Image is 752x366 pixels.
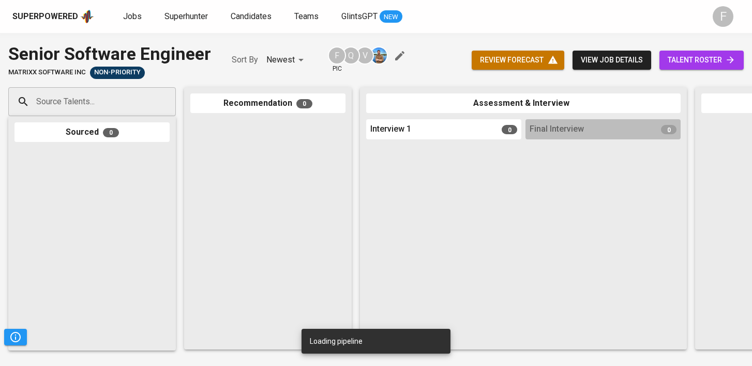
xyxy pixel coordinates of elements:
a: Candidates [231,10,274,23]
img: alafson@glints.com [371,47,387,63]
p: Sort By [232,54,258,66]
div: F [713,6,733,27]
div: F [328,46,346,65]
span: Candidates [231,11,272,21]
span: 0 [661,125,676,134]
div: Talent(s) in Pipeline’s Final Stages [90,67,145,79]
span: NEW [380,12,402,22]
div: Superpowered [12,11,78,23]
span: 0 [502,125,517,134]
span: Jobs [123,11,142,21]
button: view job details [573,51,651,70]
button: Open [170,101,172,103]
span: Teams [294,11,319,21]
div: Recommendation [190,93,345,114]
button: Pipeline Triggers [4,329,27,345]
img: app logo [80,9,94,24]
div: Newest [266,51,307,70]
a: talent roster [659,51,744,70]
span: MATRIXX Software Inc [8,68,86,77]
span: 0 [103,128,119,137]
div: Loading pipeline [310,332,363,351]
div: Sourced [14,122,170,142]
a: Teams [294,10,321,23]
button: review forecast [472,51,564,70]
a: Jobs [123,10,144,23]
span: Superhunter [164,11,208,21]
a: Superhunter [164,10,210,23]
div: Senior Software Engineer [8,41,211,67]
span: Non-Priority [90,68,145,77]
span: 0 [296,99,312,108]
span: Final Interview [530,123,584,135]
span: review forecast [480,54,556,67]
p: Newest [266,54,295,66]
a: GlintsGPT NEW [341,10,402,23]
a: Superpoweredapp logo [12,9,94,24]
span: view job details [581,54,643,67]
span: GlintsGPT [341,11,378,21]
div: Assessment & Interview [366,93,681,114]
span: talent roster [668,54,735,67]
span: Interview 1 [370,123,411,135]
div: V [356,46,374,65]
div: pic [328,46,346,73]
div: Q [342,46,360,65]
